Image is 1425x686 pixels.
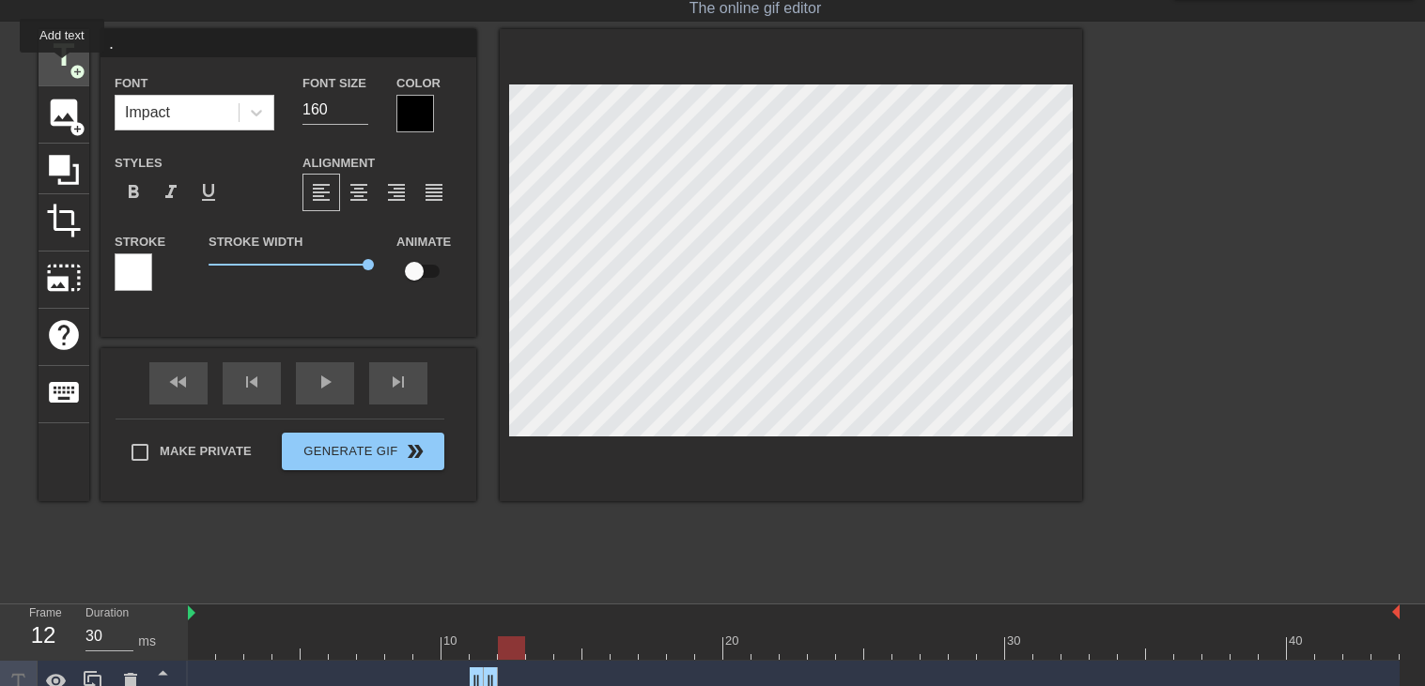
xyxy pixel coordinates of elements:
[70,121,85,137] span: add_circle
[46,260,82,296] span: photo_size_select_large
[385,181,408,204] span: format_align_right
[46,203,82,238] span: crop
[310,181,333,204] span: format_align_left
[725,632,742,650] div: 20
[46,95,82,130] span: image
[115,74,147,93] label: Font
[404,440,426,463] span: double_arrow
[46,317,82,353] span: help
[423,181,445,204] span: format_align_justify
[1007,632,1024,650] div: 30
[122,181,145,204] span: format_bold
[348,181,370,204] span: format_align_center
[1289,632,1306,650] div: 40
[29,618,57,652] div: 12
[240,371,263,393] span: skip_previous
[314,371,336,393] span: play_arrow
[138,632,156,651] div: ms
[115,154,163,173] label: Styles
[443,632,460,650] div: 10
[289,440,437,463] span: Generate Gif
[302,154,375,173] label: Alignment
[197,181,220,204] span: format_underline
[70,64,85,80] span: add_circle
[15,604,71,659] div: Frame
[302,74,366,93] label: Font Size
[1392,604,1400,619] img: bound-end.png
[115,233,165,252] label: Stroke
[160,181,182,204] span: format_italic
[209,233,302,252] label: Stroke Width
[85,608,129,619] label: Duration
[396,74,441,93] label: Color
[46,374,82,410] span: keyboard
[125,101,170,124] div: Impact
[396,233,451,252] label: Animate
[282,433,444,470] button: Generate Gif
[160,442,252,461] span: Make Private
[167,371,190,393] span: fast_rewind
[387,371,410,393] span: skip_next
[46,38,82,73] span: title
